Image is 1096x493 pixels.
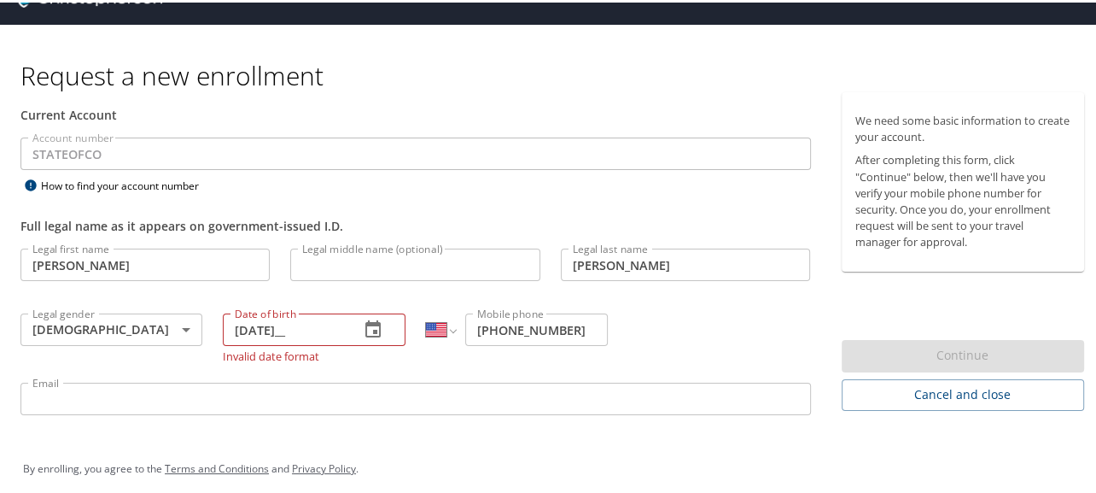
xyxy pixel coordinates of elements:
input: Enter phone number [465,311,608,343]
div: Current Account [20,103,811,121]
p: Invalid date format [223,347,405,360]
a: Terms and Conditions [165,459,269,473]
div: How to find your account number [20,173,234,194]
span: Cancel and close [855,382,1071,403]
div: Full legal name as it appears on government-issued I.D. [20,214,811,232]
button: Cancel and close [842,377,1085,408]
p: After completing this form, click "Continue" below, then we'll have you verify your mobile phone ... [855,150,1071,248]
p: We need some basic information to create your account. [855,110,1071,143]
input: MM/DD/YYYY [223,311,345,343]
a: Privacy Policy [292,459,356,473]
div: [DEMOGRAPHIC_DATA] [20,311,202,343]
div: By enrolling, you agree to the and . [23,445,1085,488]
